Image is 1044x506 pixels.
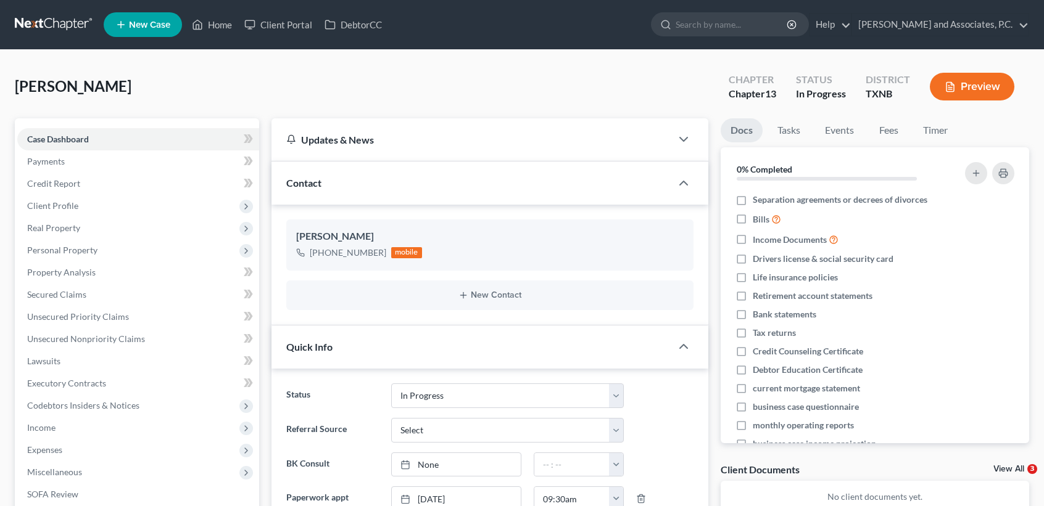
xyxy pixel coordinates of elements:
[17,483,259,505] a: SOFA Review
[27,178,80,189] span: Credit Report
[27,356,60,366] span: Lawsuits
[286,133,657,146] div: Updates & News
[17,150,259,173] a: Payments
[753,253,893,265] span: Drivers license & social security card
[1027,464,1037,474] span: 3
[17,261,259,284] a: Property Analysis
[17,173,259,195] a: Credit Report
[17,128,259,150] a: Case Dashboard
[768,118,810,142] a: Tasks
[753,234,827,246] span: Income Documents
[17,350,259,372] a: Lawsuits
[753,364,863,376] span: Debtor Education Certificate
[729,73,776,87] div: Chapter
[753,438,876,450] span: business case income projection
[27,200,78,211] span: Client Profile
[676,13,789,36] input: Search by name...
[866,73,910,87] div: District
[27,333,145,344] span: Unsecured Nonpriority Claims
[392,453,521,476] a: None
[27,489,78,499] span: SOFA Review
[296,229,684,244] div: [PERSON_NAME]
[17,284,259,306] a: Secured Claims
[296,290,684,300] button: New Contact
[869,118,908,142] a: Fees
[238,14,318,36] a: Client Portal
[27,156,65,166] span: Payments
[17,328,259,350] a: Unsecured Nonpriority Claims
[27,422,56,433] span: Income
[930,73,1014,100] button: Preview
[27,444,62,455] span: Expenses
[753,290,872,302] span: Retirement account statements
[17,306,259,328] a: Unsecured Priority Claims
[17,372,259,394] a: Executory Contracts
[753,213,769,226] span: Bills
[27,222,80,233] span: Real Property
[534,453,610,476] input: -- : --
[737,164,792,174] strong: 0% Completed
[721,463,800,476] div: Client Documents
[318,14,388,36] a: DebtorCC
[27,311,129,322] span: Unsecured Priority Claims
[129,20,170,30] span: New Case
[866,87,910,101] div: TXNB
[27,134,89,144] span: Case Dashboard
[721,118,763,142] a: Docs
[286,177,321,189] span: Contact
[186,14,238,36] a: Home
[280,418,385,443] label: Referral Source
[731,491,1019,503] p: No client documents yet.
[280,383,385,408] label: Status
[753,345,863,357] span: Credit Counseling Certificate
[753,382,860,394] span: current mortgage statement
[753,401,859,413] span: business case questionnaire
[27,378,106,388] span: Executory Contracts
[27,467,82,477] span: Miscellaneous
[729,87,776,101] div: Chapter
[753,308,816,320] span: Bank statements
[913,118,958,142] a: Timer
[391,247,422,258] div: mobile
[753,271,838,284] span: Life insurance policies
[27,289,86,300] span: Secured Claims
[765,88,776,99] span: 13
[27,400,139,410] span: Codebtors Insiders & Notices
[810,14,851,36] a: Help
[27,245,97,255] span: Personal Property
[852,14,1029,36] a: [PERSON_NAME] and Associates, P.C.
[753,194,927,206] span: Separation agreements or decrees of divorces
[1002,464,1032,494] iframe: Intercom live chat
[286,341,333,353] span: Quick Info
[815,118,864,142] a: Events
[280,452,385,477] label: BK Consult
[753,419,854,431] span: monthly operating reports
[27,267,96,277] span: Property Analysis
[15,77,131,95] span: [PERSON_NAME]
[310,247,386,259] div: [PHONE_NUMBER]
[796,73,846,87] div: Status
[993,465,1024,473] a: View All
[796,87,846,101] div: In Progress
[753,327,796,339] span: Tax returns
